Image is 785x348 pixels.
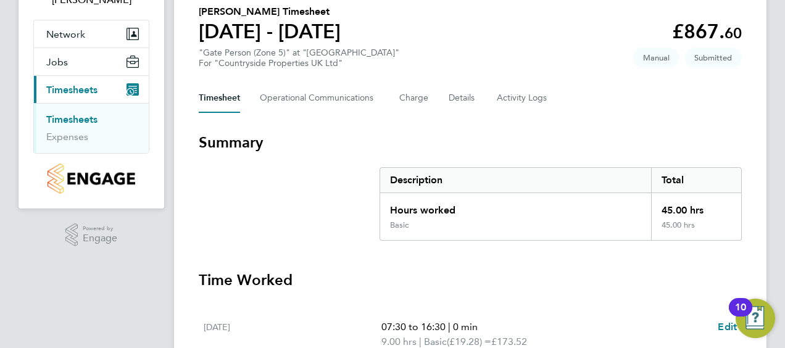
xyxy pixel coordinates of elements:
[199,58,399,68] div: For "Countryside Properties UK Ltd"
[83,233,117,244] span: Engage
[380,167,742,241] div: Summary
[34,103,149,153] div: Timesheets
[725,24,742,42] span: 60
[399,83,429,113] button: Charge
[199,19,341,44] h1: [DATE] - [DATE]
[34,76,149,103] button: Timesheets
[199,4,341,19] h2: [PERSON_NAME] Timesheet
[46,131,88,143] a: Expenses
[381,321,446,333] span: 07:30 to 16:30
[46,56,68,68] span: Jobs
[48,164,135,194] img: countryside-properties-logo-retina.png
[46,84,98,96] span: Timesheets
[718,321,737,333] span: Edit
[380,193,651,220] div: Hours worked
[83,223,117,234] span: Powered by
[453,321,478,333] span: 0 min
[497,83,549,113] button: Activity Logs
[46,28,85,40] span: Network
[260,83,380,113] button: Operational Communications
[380,168,651,193] div: Description
[718,320,737,334] a: Edit
[34,20,149,48] button: Network
[419,336,422,347] span: |
[390,220,409,230] div: Basic
[651,193,741,220] div: 45.00 hrs
[735,307,746,323] div: 10
[449,83,477,113] button: Details
[736,299,775,338] button: Open Resource Center, 10 new notifications
[199,270,742,290] h3: Time Worked
[65,223,118,247] a: Powered byEngage
[381,336,417,347] span: 9.00 hrs
[33,164,149,194] a: Go to home page
[46,114,98,125] a: Timesheets
[491,336,527,347] span: £173.52
[199,48,399,68] div: "Gate Person (Zone 5)" at "[GEOGRAPHIC_DATA]"
[651,220,741,240] div: 45.00 hrs
[651,168,741,193] div: Total
[447,336,491,347] span: (£19.28) =
[633,48,679,68] span: This timesheet was manually created.
[672,20,742,43] app-decimal: £867.
[448,321,451,333] span: |
[199,83,240,113] button: Timesheet
[34,48,149,75] button: Jobs
[199,133,742,152] h3: Summary
[684,48,742,68] span: This timesheet is Submitted.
